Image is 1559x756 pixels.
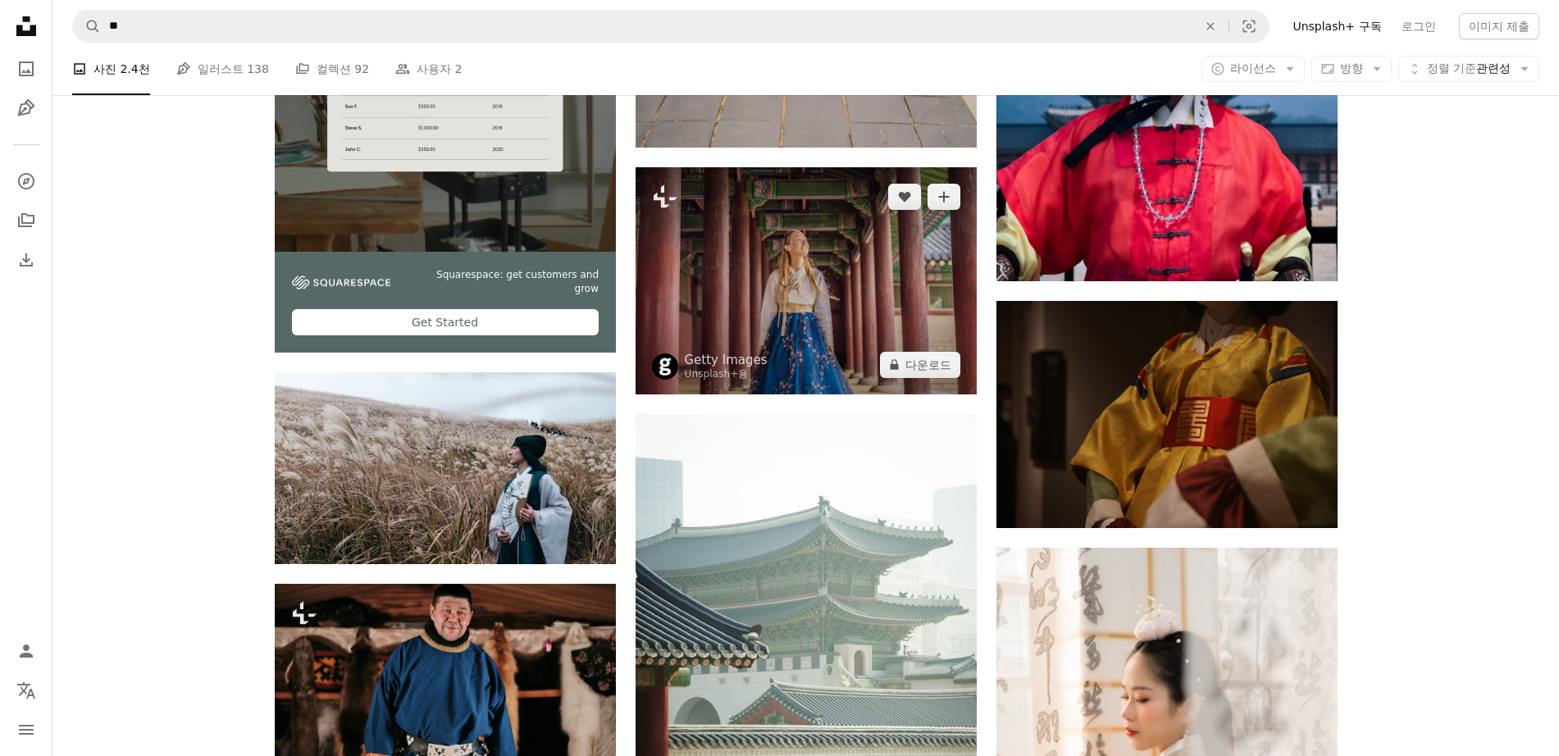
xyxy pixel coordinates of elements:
[410,268,599,296] span: Squarespace: get customers and grow
[275,372,616,564] img: 키 큰 풀밭에 서 있는 여자
[1229,11,1269,42] button: 시각적 검색
[888,184,921,210] button: 좋아요
[292,309,599,335] div: Get Started
[176,43,269,95] a: 일러스트 138
[10,165,43,198] a: 탐색
[295,43,369,95] a: 컬렉션 92
[354,60,369,78] span: 92
[652,353,678,380] img: Getty Images의 프로필로 이동
[996,301,1338,528] img: 중국 전통 의상을 입은 마네킹
[928,184,960,210] button: 컬렉션에 추가
[275,690,616,704] a: 파란 옷을 입은 남자가 방에 서 있다
[1392,13,1446,39] a: 로그인
[996,407,1338,421] a: 중국 전통 의상을 입은 마네킹
[636,662,977,676] a: 긴 드레스를 입은 한 무리의 사람들이 건물 앞에 서 있습니다
[72,10,1270,43] form: 사이트 전체에서 이미지 찾기
[275,460,616,475] a: 키 큰 풀밭에 서 있는 여자
[455,60,463,78] span: 2
[10,204,43,237] a: 컬렉션
[10,713,43,746] button: 메뉴
[636,273,977,288] a: 한국 궁궐에서 한복 국가 한국 드레스를 입은 젊은 백인 여성 관광객. 한국 여행 개념입니다. 한국 민족 의상. 관광객을 위한 엔터테인먼트 - 한국 전통 의상을 입어보세요.
[685,352,768,368] a: Getty Images
[685,368,739,380] a: Unsplash+
[10,244,43,276] a: 다운로드 내역
[1230,61,1276,75] span: 라이선스
[880,352,960,378] button: 다운로드
[292,276,390,290] img: file-1747939142011-51e5cc87e3c9
[1283,13,1391,39] a: Unsplash+ 구독
[1311,56,1392,82] button: 방향
[395,43,462,95] a: 사용자 2
[10,635,43,667] a: 로그인 / 가입
[1201,56,1305,82] button: 라이선스
[247,60,269,78] span: 138
[10,52,43,85] a: 사진
[1192,11,1229,42] button: 삭제
[1398,56,1539,82] button: 정렬 기준관련성
[1340,61,1363,75] span: 방향
[685,368,768,381] div: 용
[1459,13,1539,39] button: 이미지 제출
[10,10,43,46] a: 홈 — Unsplash
[1427,61,1476,75] span: 정렬 기준
[10,674,43,707] button: 언어
[73,11,101,42] button: Unsplash 검색
[10,92,43,125] a: 일러스트
[636,167,977,394] img: 한국 궁궐에서 한복 국가 한국 드레스를 입은 젊은 백인 여성 관광객. 한국 여행 개념입니다. 한국 민족 의상. 관광객을 위한 엔터테인먼트 - 한국 전통 의상을 입어보세요.
[1427,61,1511,77] span: 관련성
